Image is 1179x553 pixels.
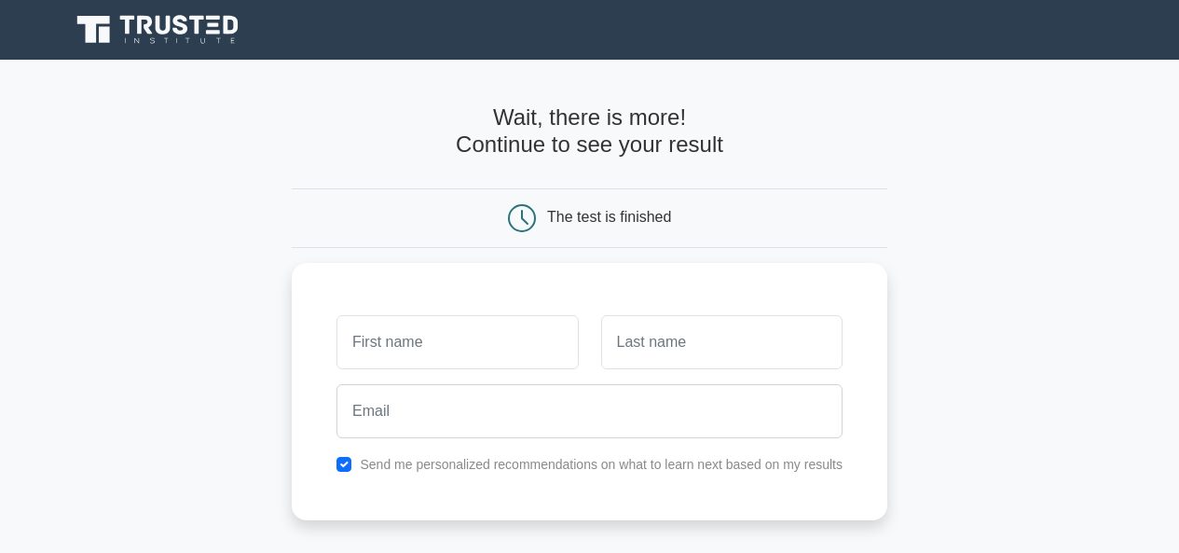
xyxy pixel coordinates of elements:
[336,315,578,369] input: First name
[547,209,671,225] div: The test is finished
[601,315,843,369] input: Last name
[336,384,843,438] input: Email
[292,104,887,159] h4: Wait, there is more! Continue to see your result
[360,457,843,472] label: Send me personalized recommendations on what to learn next based on my results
